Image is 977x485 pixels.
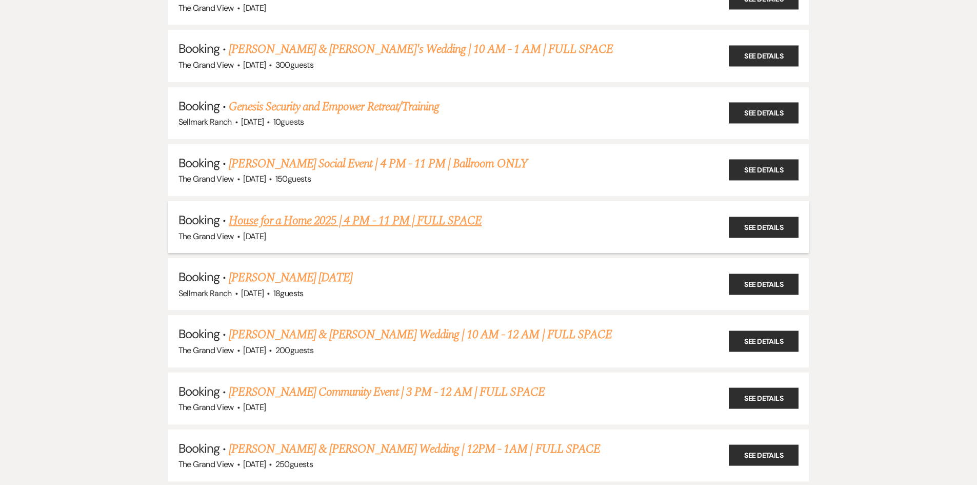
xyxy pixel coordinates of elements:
a: [PERSON_NAME] & [PERSON_NAME]'s Wedding | 10 AM - 1 AM | FULL SPACE [229,40,613,59]
span: The Grand View [178,459,234,470]
span: 10 guests [273,117,304,127]
a: See Details [729,103,799,124]
a: See Details [729,388,799,409]
span: 200 guests [275,345,313,356]
a: House for a Home 2025 | 4 PM - 11 PM | FULL SPACE [229,211,482,230]
span: [DATE] [243,3,266,13]
span: [DATE] [241,288,264,299]
span: Booking [178,155,220,171]
span: 18 guests [273,288,304,299]
span: The Grand View [178,402,234,413]
span: The Grand View [178,3,234,13]
a: See Details [729,274,799,295]
a: See Details [729,46,799,67]
a: See Details [729,331,799,352]
a: [PERSON_NAME] Social Event | 4 PM - 11 PM | Ballroom ONLY [229,154,527,173]
a: See Details [729,445,799,466]
a: See Details [729,160,799,181]
span: [DATE] [243,345,266,356]
a: [PERSON_NAME] Community Event | 3 PM - 12 AM | FULL SPACE [229,383,544,401]
span: Booking [178,326,220,342]
a: [PERSON_NAME] & [PERSON_NAME] Wedding | 12PM - 1AM | FULL SPACE [229,440,600,458]
a: [PERSON_NAME] & [PERSON_NAME] Wedding | 10 AM - 12 AM | FULL SPACE [229,325,612,344]
span: [DATE] [243,459,266,470]
span: Booking [178,41,220,56]
span: Sellmark Ranch [178,288,232,299]
span: The Grand View [178,231,234,242]
span: [DATE] [243,173,266,184]
span: [DATE] [243,231,266,242]
span: 250 guests [275,459,313,470]
a: Genesis Security and Empower Retreat/Training [229,98,439,116]
span: 150 guests [275,173,311,184]
a: [PERSON_NAME] [DATE] [229,268,352,287]
span: Booking [178,440,220,456]
span: The Grand View [178,173,234,184]
span: Booking [178,269,220,285]
span: Booking [178,383,220,399]
a: See Details [729,217,799,238]
span: Booking [178,212,220,228]
span: Sellmark Ranch [178,117,232,127]
span: 300 guests [275,60,313,70]
span: [DATE] [241,117,264,127]
span: [DATE] [243,60,266,70]
span: Booking [178,98,220,114]
span: [DATE] [243,402,266,413]
span: The Grand View [178,60,234,70]
span: The Grand View [178,345,234,356]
